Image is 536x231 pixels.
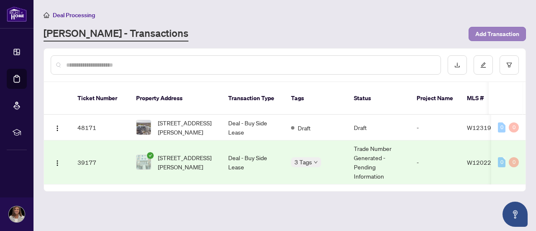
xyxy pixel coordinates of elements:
[454,62,460,68] span: download
[410,82,460,115] th: Project Name
[284,82,347,115] th: Tags
[410,140,460,184] td: -
[71,115,129,140] td: 48171
[467,158,502,166] span: W12022803
[474,55,493,75] button: edit
[44,26,188,42] a: [PERSON_NAME] - Transactions
[502,202,528,227] button: Open asap
[509,157,519,167] div: 0
[9,206,25,222] img: Profile Icon
[509,122,519,132] div: 0
[222,115,284,140] td: Deal - Buy Side Lease
[314,160,318,164] span: down
[298,123,311,132] span: Draft
[222,140,284,184] td: Deal - Buy Side Lease
[147,152,154,159] span: check-circle
[475,27,519,41] span: Add Transaction
[51,156,64,169] button: Logo
[448,55,467,75] button: download
[294,157,312,167] span: 3 Tags
[53,11,95,19] span: Deal Processing
[137,120,151,135] img: thumbnail-img
[71,140,129,184] td: 39177
[347,82,410,115] th: Status
[410,115,460,140] td: -
[500,55,519,75] button: filter
[498,157,505,167] div: 0
[480,62,486,68] span: edit
[460,82,510,115] th: MLS #
[158,118,215,137] span: [STREET_ADDRESS][PERSON_NAME]
[469,27,526,41] button: Add Transaction
[158,153,215,171] span: [STREET_ADDRESS][PERSON_NAME]
[498,122,505,132] div: 0
[7,6,27,22] img: logo
[222,82,284,115] th: Transaction Type
[51,121,64,134] button: Logo
[44,12,49,18] span: home
[506,62,512,68] span: filter
[54,125,61,132] img: Logo
[467,124,502,131] span: W12319261
[54,160,61,166] img: Logo
[71,82,129,115] th: Ticket Number
[137,155,151,169] img: thumbnail-img
[347,140,410,184] td: Trade Number Generated - Pending Information
[129,82,222,115] th: Property Address
[347,115,410,140] td: Draft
